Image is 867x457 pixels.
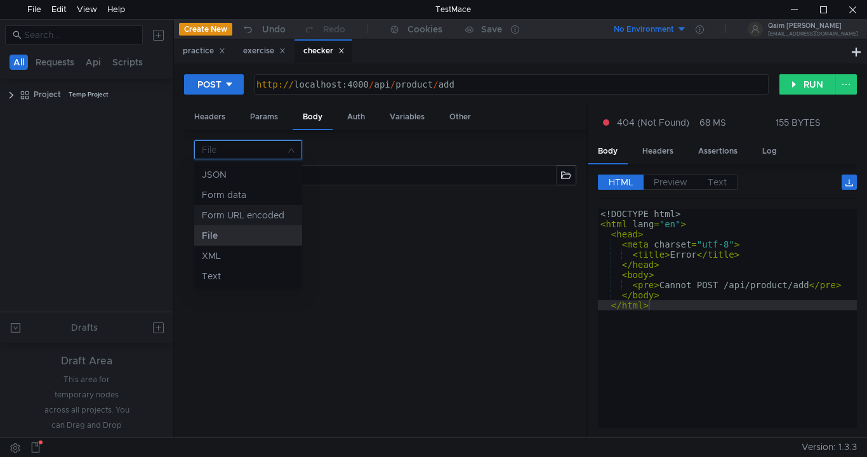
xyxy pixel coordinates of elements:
div: Form URL encoded [202,208,295,222]
div: JSON [202,168,295,182]
div: Form data [202,188,295,202]
div: File [202,228,295,242]
div: XML [202,249,295,263]
div: Text [202,269,295,283]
